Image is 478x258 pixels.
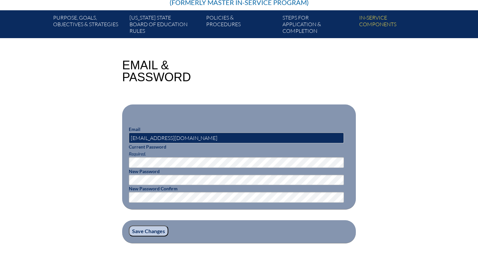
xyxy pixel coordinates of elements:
[129,226,168,237] input: Save Changes
[129,168,160,174] label: New Password
[129,151,146,157] span: Required.
[129,126,140,132] label: Email
[127,13,203,38] a: [US_STATE] StateBoard of Education rules
[203,13,280,38] a: Policies &Procedures
[122,59,191,83] h1: Email & Password
[50,13,127,38] a: Purpose, goals,objectives & strategies
[280,13,356,38] a: Steps forapplication & completion
[129,144,166,150] label: Current Password
[357,13,433,38] a: In-servicecomponents
[129,186,178,191] label: New Password Confirm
